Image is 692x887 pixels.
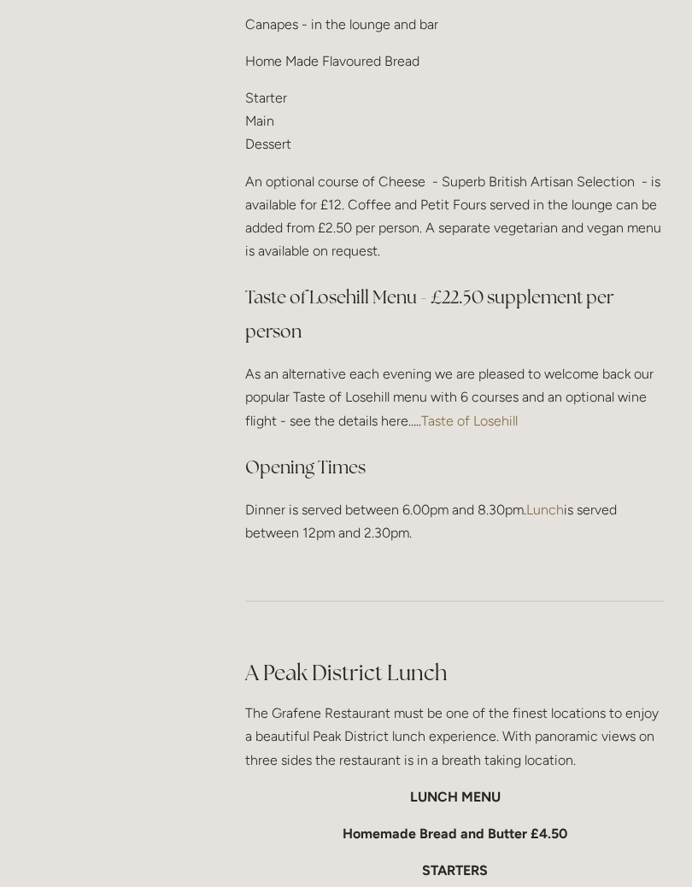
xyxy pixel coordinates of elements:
strong: LUNCH MENU [410,789,501,805]
p: As an alternative each evening we are pleased to welcome back our popular Taste of Losehill menu ... [245,362,665,432]
h3: Opening Times [245,450,665,485]
p: Dinner is served between 6.00pm and 8.30pm. is served between 12pm and 2.30pm. [245,498,665,544]
p: The Grafene Restaurant must be one of the finest locations to enjoy a beautiful Peak District lun... [245,702,665,772]
a: Lunch [526,502,564,518]
p: Canapes - in the lounge and bar [245,13,665,36]
strong: STARTERS [422,862,488,878]
p: Home Made Flavoured Bread [245,50,665,73]
p: Starter Main Dessert [245,86,665,156]
h2: A Peak District Lunch [245,658,665,688]
a: Taste of Losehill [421,413,518,429]
h3: Taste of Losehill Menu - £22.50 supplement per person [245,280,665,349]
p: An optional course of Cheese - Superb British Artisan Selection - is available for £12. Coffee an... [245,170,665,263]
strong: Homemade Bread and Butter £4.50 [343,825,567,842]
